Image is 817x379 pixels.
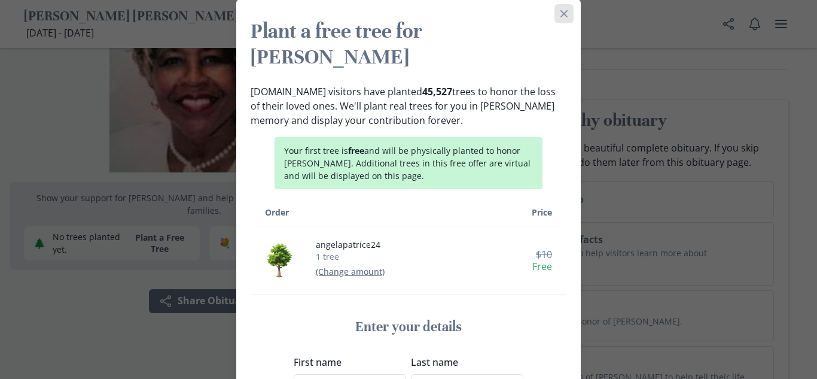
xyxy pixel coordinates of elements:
[422,85,452,98] b: 45,527
[532,207,552,218] span: Price
[294,355,399,369] label: First name
[554,4,574,23] button: Close
[316,266,385,277] button: (Change amount)
[316,251,385,263] p: 1 tree
[294,319,523,336] h3: Enter your details
[502,260,552,272] span: Free
[500,248,552,260] span: $10
[316,239,385,251] p: angelapatrice24
[284,144,533,182] p: Your first tree is and will be physically planted to honor [PERSON_NAME]. Additional trees in thi...
[411,355,516,369] label: Last name
[255,236,304,284] img: 1 trees
[251,84,566,128] p: [DOMAIN_NAME] visitors have planted trees to honor the loss of their loved ones. We'll plant real...
[348,145,364,156] strong: free
[251,19,566,70] h2: Plant a free tree for [PERSON_NAME]
[265,207,289,218] span: Order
